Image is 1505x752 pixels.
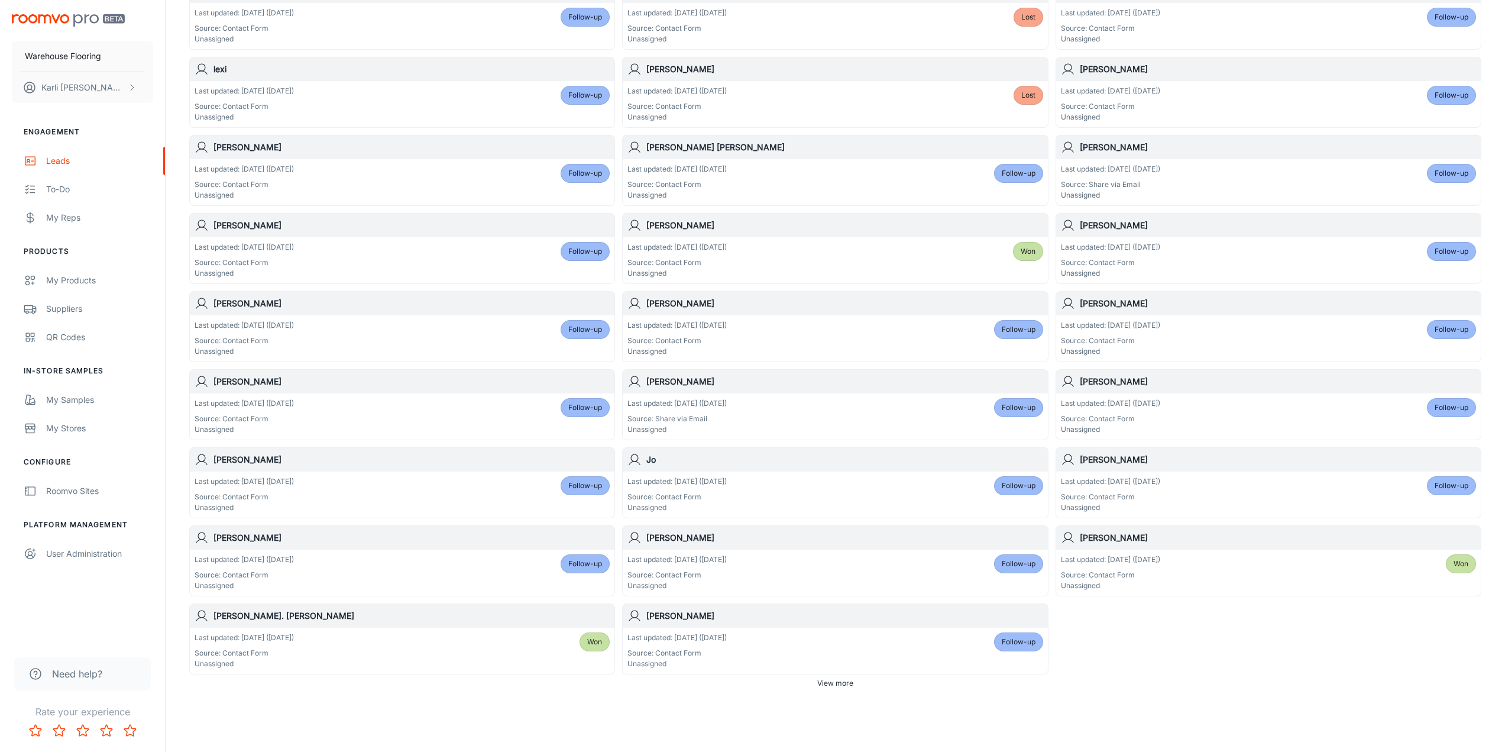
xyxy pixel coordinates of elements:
p: Last updated: [DATE] ([DATE]) [627,632,727,643]
h6: [PERSON_NAME] [1080,219,1476,232]
p: Unassigned [195,424,294,435]
a: [PERSON_NAME]Last updated: [DATE] ([DATE])Source: Contact FormUnassignedWon [1056,525,1481,596]
p: Last updated: [DATE] ([DATE]) [627,164,727,175]
button: Karli [PERSON_NAME] [12,72,153,103]
span: Won [1021,246,1035,257]
p: Unassigned [627,190,727,201]
p: Source: Contact Form [1061,101,1160,112]
p: Last updated: [DATE] ([DATE]) [627,398,727,409]
p: Last updated: [DATE] ([DATE]) [627,242,727,253]
p: Unassigned [195,580,294,591]
span: Follow-up [1002,168,1035,179]
h6: [PERSON_NAME] [213,453,610,466]
span: Won [587,637,602,647]
h6: lexi [213,63,610,76]
p: Unassigned [627,659,727,669]
p: Unassigned [195,659,294,669]
p: Last updated: [DATE] ([DATE]) [1061,476,1160,487]
p: Source: Share via Email [627,414,727,424]
p: Unassigned [1061,580,1160,591]
a: [PERSON_NAME]Last updated: [DATE] ([DATE])Source: Contact FormUnassignedFollow-up [622,603,1048,674]
p: Unassigned [1061,190,1160,201]
span: Follow-up [1435,12,1468,22]
p: Source: Contact Form [195,335,294,346]
h6: [PERSON_NAME] [213,375,610,388]
p: Source: Contact Form [195,23,294,34]
h6: [PERSON_NAME] [646,609,1043,622]
p: Source: Contact Form [195,101,294,112]
button: Rate 2 star [47,719,71,743]
p: Unassigned [627,580,727,591]
p: Unassigned [627,268,727,279]
p: Unassigned [627,346,727,357]
a: [PERSON_NAME]. [PERSON_NAME]Last updated: [DATE] ([DATE])Source: Contact FormUnassignedWon [189,603,615,674]
p: Source: Contact Form [1061,414,1160,424]
h6: [PERSON_NAME] [1080,63,1476,76]
h6: [PERSON_NAME] [1080,141,1476,154]
div: User Administration [46,547,153,560]
span: Follow-up [568,90,602,101]
div: Suppliers [46,302,153,315]
p: Last updated: [DATE] ([DATE]) [195,398,294,409]
button: Rate 5 star [118,719,142,743]
p: Last updated: [DATE] ([DATE]) [195,320,294,331]
h6: [PERSON_NAME] [213,141,610,154]
h6: [PERSON_NAME] [1080,375,1476,388]
button: Rate 3 star [71,719,95,743]
p: Source: Contact Form [627,23,727,34]
a: [PERSON_NAME]Last updated: [DATE] ([DATE])Source: Contact FormUnassignedFollow-up [189,369,615,440]
span: Follow-up [568,480,602,491]
span: Follow-up [1435,168,1468,179]
p: Source: Contact Form [195,570,294,580]
p: Last updated: [DATE] ([DATE]) [627,320,727,331]
div: Roomvo Sites [46,485,153,498]
p: Unassigned [195,268,294,279]
h6: [PERSON_NAME] [PERSON_NAME] [646,141,1043,154]
p: Last updated: [DATE] ([DATE]) [1061,320,1160,331]
a: [PERSON_NAME]Last updated: [DATE] ([DATE])Source: Contact FormUnassignedFollow-up [622,525,1048,596]
p: Last updated: [DATE] ([DATE]) [1061,86,1160,96]
p: Unassigned [195,502,294,513]
span: Follow-up [568,12,602,22]
a: [PERSON_NAME]Last updated: [DATE] ([DATE])Source: Contact FormUnassignedFollow-up [189,213,615,284]
p: Unassigned [627,502,727,513]
div: My Stores [46,422,153,435]
h6: [PERSON_NAME] [1080,531,1476,544]
p: Last updated: [DATE] ([DATE]) [627,554,727,565]
p: Unassigned [195,112,294,122]
h6: [PERSON_NAME] [213,531,610,544]
span: Follow-up [1002,480,1035,491]
p: Last updated: [DATE] ([DATE]) [1061,164,1160,175]
div: My Products [46,274,153,287]
p: Source: Share via Email [1061,179,1160,190]
a: [PERSON_NAME]Last updated: [DATE] ([DATE])Source: Contact FormUnassignedFollow-up [189,135,615,206]
h6: [PERSON_NAME] [1080,453,1476,466]
p: Unassigned [195,34,294,44]
a: [PERSON_NAME]Last updated: [DATE] ([DATE])Source: Contact FormUnassignedFollow-up [1056,447,1481,518]
button: Warehouse Flooring [12,41,153,72]
a: [PERSON_NAME]Last updated: [DATE] ([DATE])Source: Contact FormUnassignedFollow-up [1056,57,1481,128]
p: Source: Contact Form [627,257,727,268]
p: Source: Contact Form [195,179,294,190]
div: To-do [46,183,153,196]
p: Last updated: [DATE] ([DATE]) [1061,242,1160,253]
p: Unassigned [1061,112,1160,122]
a: [PERSON_NAME]Last updated: [DATE] ([DATE])Source: Contact FormUnassignedFollow-up [622,291,1048,362]
p: Karli [PERSON_NAME] [41,81,125,94]
a: lexiLast updated: [DATE] ([DATE])Source: Contact FormUnassignedFollow-up [189,57,615,128]
p: Last updated: [DATE] ([DATE]) [627,86,727,96]
p: Source: Contact Form [195,414,294,424]
p: Last updated: [DATE] ([DATE]) [195,164,294,175]
span: Follow-up [568,246,602,257]
p: Last updated: [DATE] ([DATE]) [195,632,294,643]
p: Unassigned [195,346,294,357]
p: Source: Contact Form [627,179,727,190]
span: Follow-up [1435,402,1468,413]
a: JoLast updated: [DATE] ([DATE])Source: Contact FormUnassignedFollow-up [622,447,1048,518]
a: [PERSON_NAME]Last updated: [DATE] ([DATE])Source: Contact FormUnassignedFollow-up [1056,213,1481,284]
a: [PERSON_NAME]Last updated: [DATE] ([DATE])Source: Share via EmailUnassignedFollow-up [622,369,1048,440]
p: Warehouse Flooring [25,50,101,63]
a: [PERSON_NAME] [PERSON_NAME]Last updated: [DATE] ([DATE])Source: Contact FormUnassignedFollow-up [622,135,1048,206]
h6: [PERSON_NAME] [1080,297,1476,310]
p: Last updated: [DATE] ([DATE]) [195,86,294,96]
